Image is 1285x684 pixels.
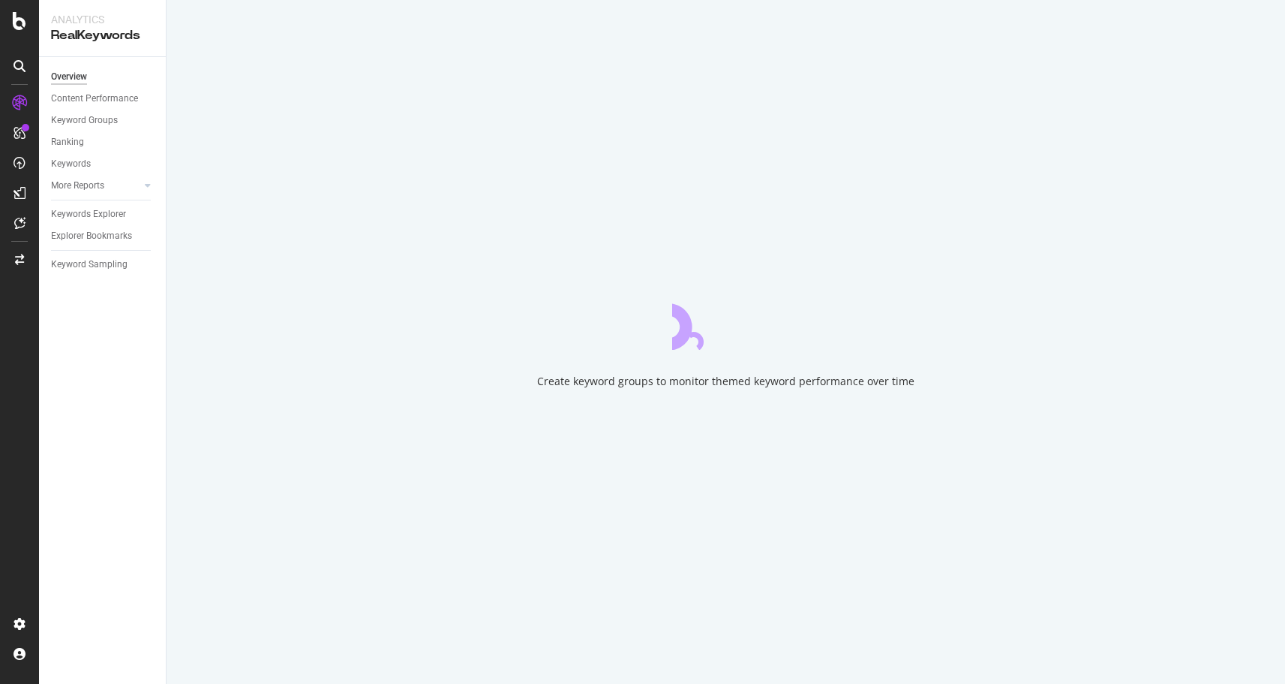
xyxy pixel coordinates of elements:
[51,134,84,150] div: Ranking
[51,134,155,150] a: Ranking
[51,257,155,273] a: Keyword Sampling
[51,178,140,194] a: More Reports
[51,156,155,172] a: Keywords
[51,12,154,27] div: Analytics
[51,156,91,172] div: Keywords
[51,178,104,194] div: More Reports
[51,228,132,244] div: Explorer Bookmarks
[51,91,155,107] a: Content Performance
[51,113,155,128] a: Keyword Groups
[51,228,155,244] a: Explorer Bookmarks
[51,257,128,273] div: Keyword Sampling
[51,69,87,85] div: Overview
[51,27,154,44] div: RealKeywords
[537,374,914,389] div: Create keyword groups to monitor themed keyword performance over time
[51,69,155,85] a: Overview
[51,206,126,222] div: Keywords Explorer
[672,296,780,350] div: animation
[51,113,118,128] div: Keyword Groups
[51,206,155,222] a: Keywords Explorer
[51,91,138,107] div: Content Performance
